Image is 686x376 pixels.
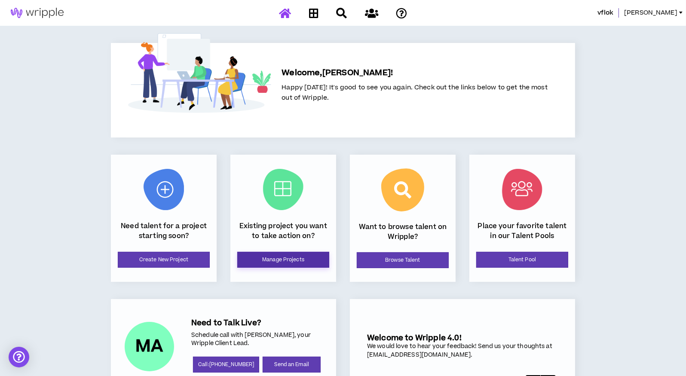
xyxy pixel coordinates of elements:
a: Send an Email [263,357,321,373]
h5: Welcome, [PERSON_NAME] ! [282,67,548,79]
div: We would love to hear your feedback! Send us your thoughts at [EMAIL_ADDRESS][DOMAIN_NAME]. [367,342,558,359]
div: Mason A. [125,322,174,371]
p: Place your favorite talent in our Talent Pools [476,221,568,241]
span: vflok [597,8,613,18]
p: Existing project you want to take action on? [237,221,329,241]
div: Open Intercom Messenger [9,347,29,367]
h5: Welcome to Wripple 4.0! [367,333,558,342]
img: Talent Pool [502,169,542,210]
a: Manage Projects [237,252,329,268]
a: Talent Pool [476,252,568,268]
span: [PERSON_NAME] [624,8,677,18]
p: Schedule call with [PERSON_NAME], your Wripple Client Lead. [191,331,322,348]
a: Browse Talent [357,252,449,268]
img: Current Projects [263,169,303,210]
img: New Project [144,169,184,210]
p: Want to browse talent on Wripple? [357,222,449,241]
a: Call:[PHONE_NUMBER] [193,357,259,373]
span: Happy [DATE]! It's good to see you again. Check out the links below to get the most out of Wripple. [282,83,548,102]
p: Need talent for a project starting soon? [118,221,210,241]
div: MA [135,338,164,355]
a: Create New Project [118,252,210,268]
h5: Need to Talk Live? [191,318,322,327]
